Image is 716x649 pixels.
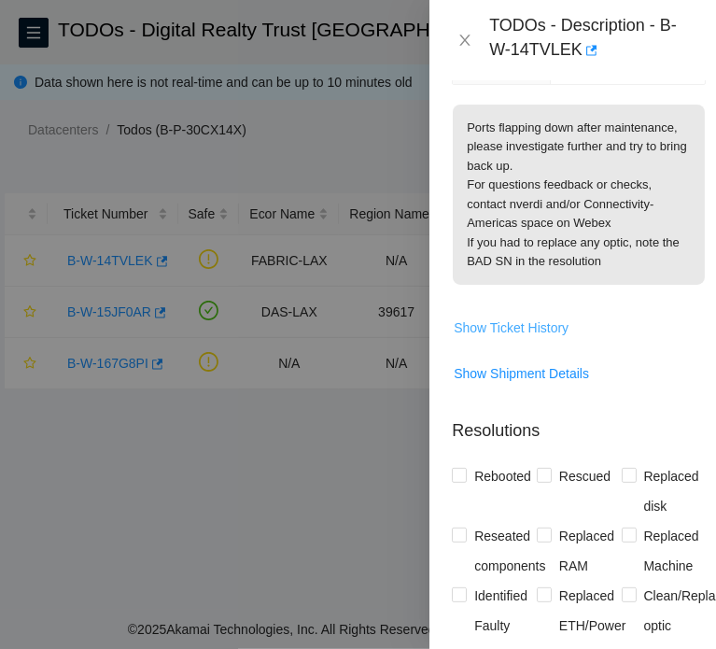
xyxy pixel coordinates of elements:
[552,461,618,491] span: Rescued
[453,313,569,343] button: Show Ticket History
[467,521,553,581] span: Reseated components
[457,33,472,48] span: close
[452,32,478,49] button: Close
[637,461,707,521] span: Replaced disk
[637,521,707,581] span: Replaced Machine
[467,461,539,491] span: Rebooted
[454,317,569,338] span: Show Ticket History
[454,363,589,384] span: Show Shipment Details
[552,521,622,581] span: Replaced RAM
[489,15,694,65] div: TODOs - Description - B-W-14TVLEK
[453,105,705,285] p: Ports flapping down after maintenance, please investigate further and try to bring back up. For q...
[452,403,706,444] p: Resolutions
[453,359,590,388] button: Show Shipment Details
